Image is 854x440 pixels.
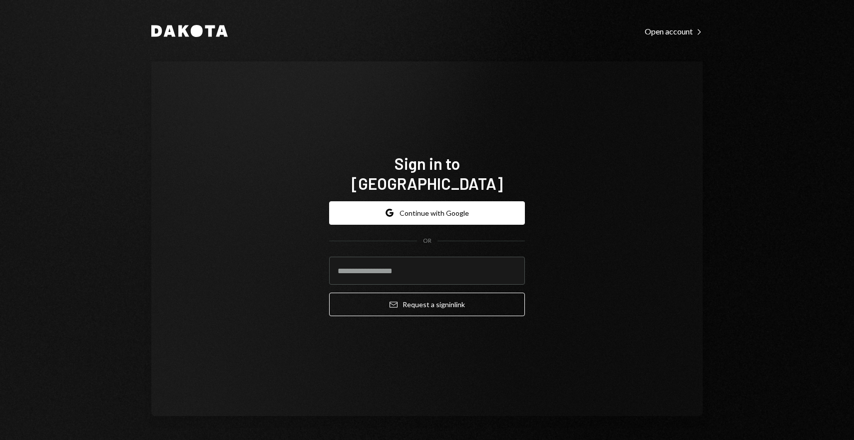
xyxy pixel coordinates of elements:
div: OR [423,237,431,245]
button: Request a signinlink [329,293,525,316]
h1: Sign in to [GEOGRAPHIC_DATA] [329,153,525,193]
button: Continue with Google [329,201,525,225]
a: Open account [645,25,703,36]
div: Open account [645,26,703,36]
